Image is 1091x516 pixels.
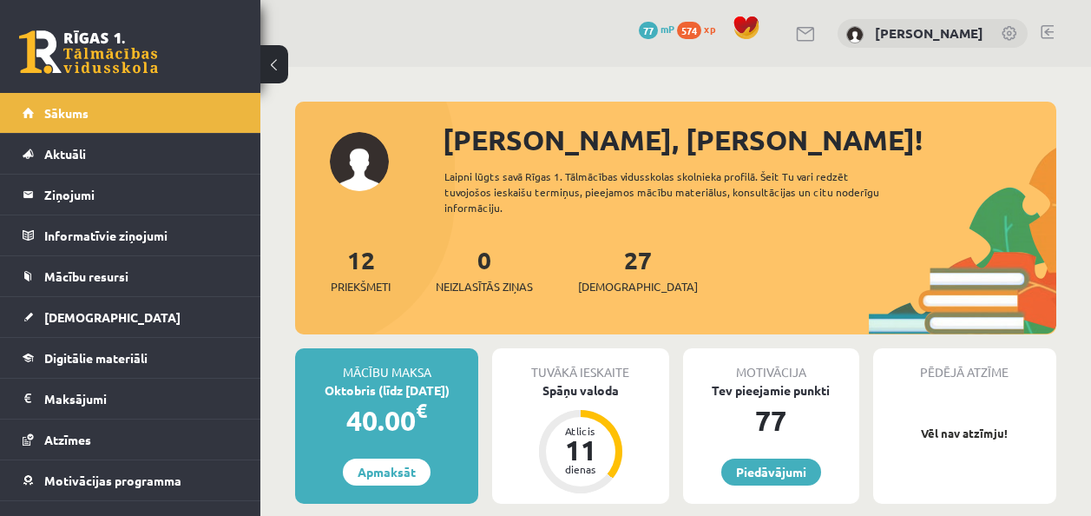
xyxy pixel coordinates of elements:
a: Informatīvie ziņojumi [23,215,239,255]
a: [PERSON_NAME] [875,24,983,42]
img: Irēna Staģe [846,26,864,43]
a: 0Neizlasītās ziņas [436,244,533,295]
a: [DEMOGRAPHIC_DATA] [23,297,239,337]
div: [PERSON_NAME], [PERSON_NAME]! [443,119,1056,161]
a: 27[DEMOGRAPHIC_DATA] [578,244,698,295]
a: Piedāvājumi [721,459,821,486]
div: Tuvākā ieskaite [492,348,668,381]
legend: Maksājumi [44,379,239,419]
a: Sākums [23,93,239,133]
p: Vēl nav atzīmju! [882,425,1048,442]
span: xp [704,22,715,36]
div: Motivācija [683,348,859,381]
span: [DEMOGRAPHIC_DATA] [44,309,181,325]
a: Apmaksāt [343,459,430,486]
div: Laipni lūgts savā Rīgas 1. Tālmācības vidusskolas skolnieka profilā. Šeit Tu vari redzēt tuvojošo... [444,169,901,215]
span: Atzīmes [44,432,91,447]
div: Pēdējā atzīme [873,348,1056,381]
a: Mācību resursi [23,256,239,296]
legend: Informatīvie ziņojumi [44,215,239,255]
legend: Ziņojumi [44,175,239,215]
span: Digitālie materiāli [44,350,148,366]
a: 574 xp [677,22,724,36]
span: Sākums [44,105,89,121]
div: 11 [555,436,607,464]
span: 574 [677,22,701,39]
span: € [416,398,427,423]
a: Aktuāli [23,134,239,174]
span: mP [661,22,674,36]
span: 77 [639,22,658,39]
a: 12Priekšmeti [331,244,391,295]
a: Rīgas 1. Tālmācības vidusskola [19,30,158,74]
span: Mācību resursi [44,268,128,284]
a: 77 mP [639,22,674,36]
div: Atlicis [555,426,607,436]
span: Motivācijas programma [44,473,181,488]
div: Tev pieejamie punkti [683,381,859,400]
a: Digitālie materiāli [23,338,239,378]
a: Maksājumi [23,379,239,419]
a: Ziņojumi [23,175,239,215]
div: dienas [555,464,607,474]
div: Mācību maksa [295,348,478,381]
div: Oktobris (līdz [DATE]) [295,381,478,400]
span: Neizlasītās ziņas [436,278,533,295]
a: Atzīmes [23,420,239,460]
div: 40.00 [295,400,478,441]
span: Aktuāli [44,146,86,162]
span: [DEMOGRAPHIC_DATA] [578,278,698,295]
div: Spāņu valoda [492,381,668,400]
a: Motivācijas programma [23,460,239,500]
div: 77 [683,400,859,441]
span: Priekšmeti [331,278,391,295]
a: Spāņu valoda Atlicis 11 dienas [492,381,668,496]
